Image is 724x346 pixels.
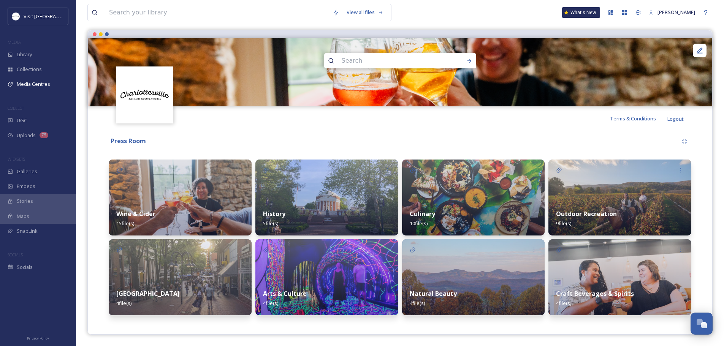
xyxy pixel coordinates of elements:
img: IX_SSuchak_117.jpg [255,239,398,315]
img: DSC08741.jpg [88,38,712,106]
img: 64a97168-0427-4f67-b101-9d7ce184f481.jpg [548,239,691,315]
img: UVA%2520Rotunda%2520in%2520Spring%2520-%2520Photo%2520Credit%2520-%2520Brantley%2520Ussery%2520%2... [255,160,398,235]
a: Terms & Conditions [610,114,667,123]
strong: Natural Beauty [410,289,457,298]
img: Circle%20Logo.png [12,13,20,20]
span: 4 file(s) [556,300,571,307]
strong: Craft Beverages & Spirits [556,289,634,298]
span: Terms & Conditions [610,115,656,122]
span: WIDGETS [8,156,25,162]
span: SOCIALS [8,252,23,258]
img: SMS02519%2520%281%29.jpg [548,160,691,235]
span: 5 file(s) [263,220,278,227]
span: 15 file(s) [116,220,134,227]
span: Library [17,51,32,58]
span: Visit [GEOGRAPHIC_DATA] [24,13,82,20]
span: Stories [17,197,33,205]
span: UGC [17,117,27,124]
input: Search your library [105,4,329,21]
strong: History [263,210,285,218]
span: SnapLink [17,228,38,235]
span: COLLECT [8,105,24,111]
strong: Outdoor Recreation [556,210,617,218]
strong: Wine & Cider [116,210,155,218]
span: Privacy Policy [27,336,49,341]
span: Logout [667,115,684,122]
span: 10 file(s) [410,220,428,227]
span: Socials [17,264,33,271]
span: Maps [17,213,29,220]
span: Galleries [17,168,37,175]
input: Search [338,52,442,69]
div: 75 [40,132,48,138]
a: Privacy Policy [27,333,49,342]
strong: Press Room [111,137,146,145]
span: 9 file(s) [556,220,571,227]
img: Charlottesville%27s%2520Historic%2520Pedestrian%2520Downtown%2520Mall%2520-%2520Photo%2520Credit%... [109,239,252,315]
span: Embeds [17,183,35,190]
strong: [GEOGRAPHIC_DATA] [116,289,180,298]
button: Open Chat [691,313,713,335]
span: Uploads [17,132,36,139]
span: 4 file(s) [263,300,278,307]
img: Blue_Ridge_Shenandoah_SS_01%2520%283%29.jpg [402,239,545,315]
span: 4 file(s) [410,300,425,307]
span: MEDIA [8,39,21,45]
img: b1ead265-684e-49c2-94a1-bed708dda874.jpg [402,160,545,235]
span: Media Centres [17,81,50,88]
img: 00221083-6aa6-4053-8a31-fc9e6e43a90e.jpg [109,160,252,235]
a: What's New [562,7,600,18]
span: Collections [17,66,42,73]
strong: Arts & Culture [263,289,307,298]
strong: Culinary [410,210,435,218]
a: [PERSON_NAME] [645,5,699,20]
a: View all files [343,5,387,20]
span: 4 file(s) [116,300,131,307]
span: [PERSON_NAME] [657,9,695,16]
img: Circle%20Logo.png [117,67,173,122]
